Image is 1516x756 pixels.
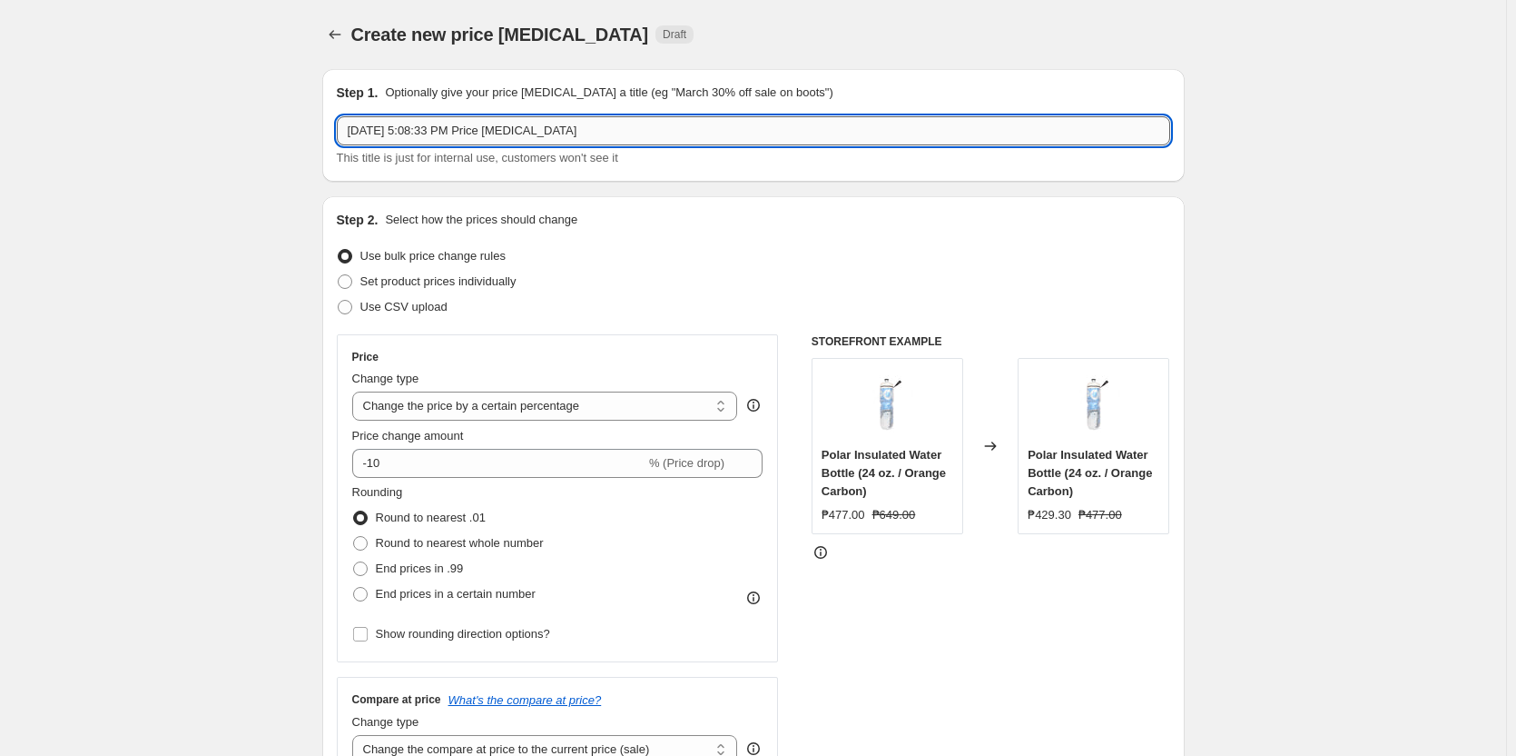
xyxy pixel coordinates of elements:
strike: ₱477.00 [1078,506,1122,524]
span: End prices in a certain number [376,587,536,601]
span: Round to nearest whole number [376,536,544,550]
span: Rounding [352,485,403,499]
h3: Price [352,350,379,364]
img: 174437_a_80x.jpg [1058,368,1130,441]
span: Create new price [MEDICAL_DATA] [351,25,649,45]
input: 30% off holiday sale [337,116,1170,145]
h6: STOREFRONT EXAMPLE [812,334,1170,349]
input: -15 [352,449,645,478]
span: Polar Insulated Water Bottle (24 oz. / Orange Carbon) [1028,448,1152,498]
img: 174437_a_80x.jpg [851,368,923,441]
h2: Step 1. [337,84,379,102]
span: Set product prices individually [360,274,517,288]
h3: Compare at price [352,692,441,707]
div: ₱477.00 [822,506,865,524]
span: Change type [352,372,419,385]
span: End prices in .99 [376,562,464,575]
button: Price change jobs [322,22,348,47]
span: Change type [352,715,419,729]
span: Use CSV upload [360,300,448,313]
span: This title is just for internal use, customers won't see it [337,151,618,164]
p: Optionally give your price [MEDICAL_DATA] a title (eg "March 30% off sale on boots") [385,84,832,102]
p: Select how the prices should change [385,211,577,229]
strike: ₱649.00 [872,506,916,524]
span: Polar Insulated Water Bottle (24 oz. / Orange Carbon) [822,448,946,498]
span: % (Price drop) [649,456,724,470]
div: help [744,396,763,414]
div: ₱429.30 [1028,506,1071,524]
span: Show rounding direction options? [376,627,550,641]
span: Price change amount [352,429,464,443]
span: Round to nearest .01 [376,511,486,524]
button: What's the compare at price? [448,693,602,707]
span: Draft [663,27,686,42]
span: Use bulk price change rules [360,249,506,263]
h2: Step 2. [337,211,379,229]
